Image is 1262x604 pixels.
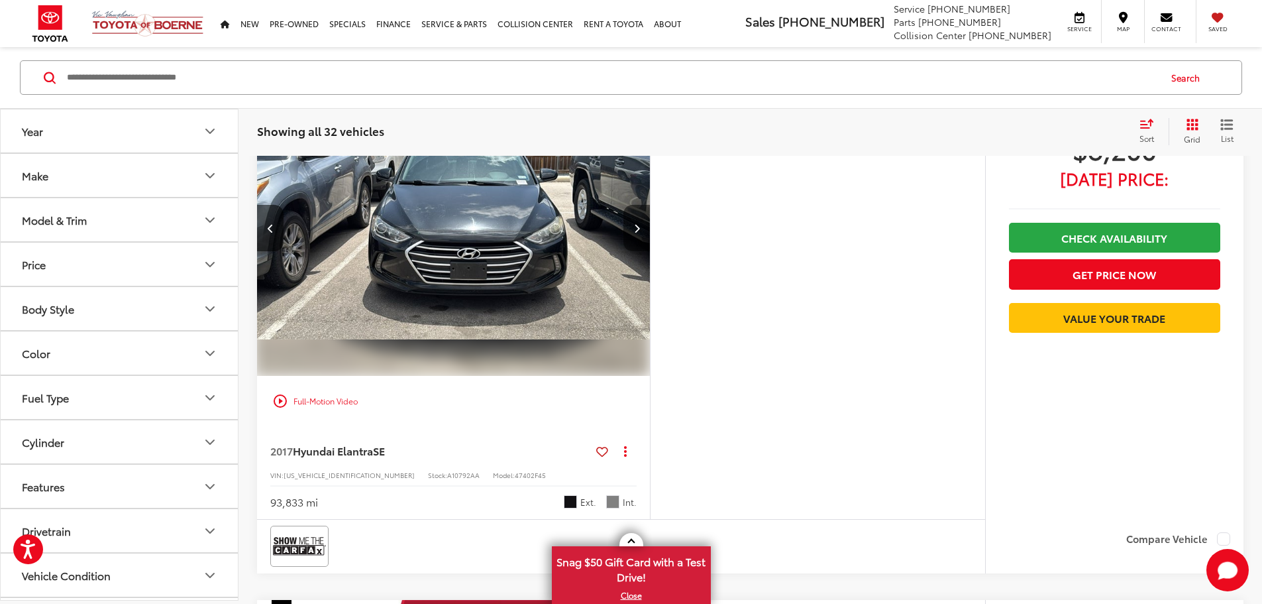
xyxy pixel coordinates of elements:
[1108,25,1137,33] span: Map
[22,480,65,493] div: Features
[254,80,649,376] a: 2017 Hyundai Elantra SE2017 Hyundai Elantra SE2017 Hyundai Elantra SE2017 Hyundai Elantra SE
[202,123,218,139] div: Year
[1206,549,1249,591] svg: Start Chat
[894,15,916,29] span: Parts
[254,80,649,377] img: 2017 Hyundai Elantra SE
[428,470,447,480] span: Stock:
[202,168,218,184] div: Make
[373,443,385,458] span: SE
[515,470,546,480] span: 47402F45
[894,29,966,42] span: Collision Center
[623,205,650,251] button: Next image
[623,496,637,509] span: Int.
[202,212,218,228] div: Model & Trim
[553,548,710,588] span: Snag $50 Gift Card with a Test Drive!
[493,470,515,480] span: Model:
[918,15,1001,29] span: [PHONE_NUMBER]
[293,443,373,458] span: Hyundai Elantra
[1133,118,1169,145] button: Select sort value
[1,198,239,241] button: Model & TrimModel & Trim
[1210,118,1243,145] button: List View
[202,434,218,450] div: Cylinder
[1,109,239,152] button: YearYear
[1,154,239,197] button: MakeMake
[606,495,619,509] span: Gray
[254,80,649,376] div: 2017 Hyundai Elantra SE 1
[202,301,218,317] div: Body Style
[270,495,318,510] div: 93,833 mi
[22,302,74,315] div: Body Style
[1,465,239,508] button: FeaturesFeatures
[273,528,326,564] img: View CARFAX report
[580,496,596,509] span: Ext.
[613,440,637,463] button: Actions
[1009,172,1220,185] span: [DATE] Price:
[202,479,218,495] div: Features
[624,446,627,456] span: dropdown dots
[22,347,50,359] div: Color
[1009,132,1220,165] span: $8,200
[284,470,415,480] span: [US_VEHICLE_IDENTIFICATION_NUMBER]
[969,29,1051,42] span: [PHONE_NUMBER]
[778,13,884,30] span: [PHONE_NUMBER]
[202,568,218,583] div: Vehicle Condition
[1,554,239,597] button: Vehicle ConditionVehicle Condition
[1009,223,1220,253] a: Check Availability
[1159,61,1219,94] button: Search
[1184,133,1200,145] span: Grid
[447,470,480,480] span: A10792AA
[1065,25,1094,33] span: Service
[745,13,775,30] span: Sales
[1,332,239,375] button: ColorColor
[202,257,218,272] div: Price
[1,287,239,330] button: Body StyleBody Style
[22,524,71,537] div: Drivetrain
[22,125,43,137] div: Year
[202,390,218,406] div: Fuel Type
[270,444,591,458] a: 2017Hyundai ElantraSE
[22,258,46,271] div: Price
[927,2,1010,15] span: [PHONE_NUMBER]
[270,470,284,480] span: VIN:
[564,495,577,509] span: Phantom Black
[1206,549,1249,591] button: Toggle Chat Window
[1,376,239,419] button: Fuel TypeFuel Type
[1151,25,1181,33] span: Contact
[91,10,204,37] img: Vic Vaughan Toyota of Boerne
[66,62,1159,93] input: Search by Make, Model, or Keyword
[1126,532,1230,546] label: Compare Vehicle
[1,509,239,552] button: DrivetrainDrivetrain
[22,569,111,581] div: Vehicle Condition
[1139,133,1154,144] span: Sort
[22,436,64,448] div: Cylinder
[894,2,925,15] span: Service
[1009,303,1220,333] a: Value Your Trade
[202,523,218,539] div: Drivetrain
[1169,118,1210,145] button: Grid View
[22,169,48,182] div: Make
[1,420,239,463] button: CylinderCylinder
[257,123,384,139] span: Showing all 32 vehicles
[202,345,218,361] div: Color
[1,243,239,286] button: PricePrice
[1009,259,1220,289] button: Get Price Now
[22,391,69,404] div: Fuel Type
[257,205,284,251] button: Previous image
[22,213,87,226] div: Model & Trim
[270,443,293,458] span: 2017
[1220,133,1234,144] span: List
[1203,25,1232,33] span: Saved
